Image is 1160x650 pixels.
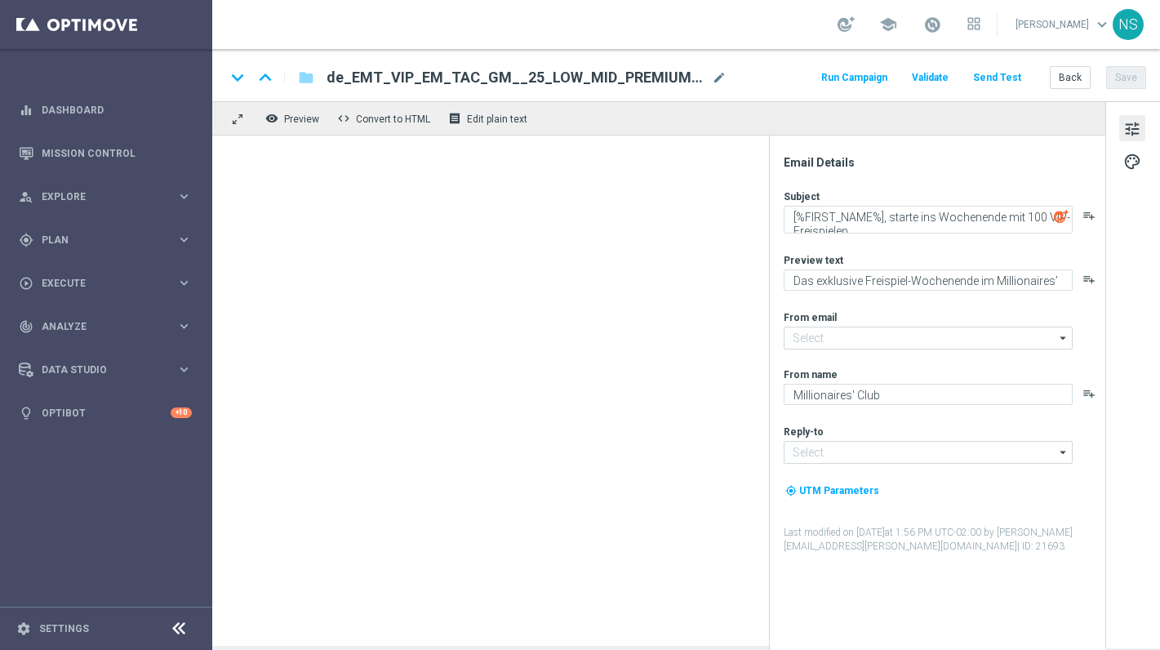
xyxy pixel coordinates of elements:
span: UTM Parameters [799,485,879,496]
button: lightbulb Optibot +10 [18,407,193,420]
button: receipt Edit plain text [444,108,535,129]
span: Convert to HTML [356,114,430,125]
span: palette [1123,151,1141,172]
i: lightbulb [19,406,33,421]
a: Mission Control [42,131,192,175]
input: Select [784,327,1073,349]
span: mode_edit [712,70,727,85]
label: From name [784,368,838,381]
i: remove_red_eye [265,112,278,125]
button: code Convert to HTML [333,108,438,129]
i: receipt [448,112,461,125]
i: person_search [19,189,33,204]
i: keyboard_arrow_right [176,275,192,291]
div: Plan [19,233,176,247]
i: equalizer [19,103,33,118]
div: Dashboard [19,88,192,131]
img: optiGenie.svg [1054,209,1069,224]
div: Mission Control [19,131,192,175]
i: keyboard_arrow_down [225,65,250,90]
span: Validate [912,72,949,83]
span: Analyze [42,322,176,332]
input: Select [784,441,1073,464]
i: keyboard_arrow_right [176,318,192,334]
i: keyboard_arrow_right [176,189,192,204]
span: Explore [42,192,176,202]
div: NS [1113,9,1144,40]
i: settings [16,621,31,636]
span: school [879,16,897,33]
a: Settings [39,624,89,634]
label: From email [784,311,837,324]
i: gps_fixed [19,233,33,247]
span: Preview [284,114,319,125]
div: Email Details [784,155,1104,170]
button: my_location UTM Parameters [784,482,881,500]
div: Execute [19,276,176,291]
div: Explore [19,189,176,204]
i: track_changes [19,319,33,334]
a: Optibot [42,391,171,434]
div: Analyze [19,319,176,334]
button: play_circle_outline Execute keyboard_arrow_right [18,277,193,290]
button: track_changes Analyze keyboard_arrow_right [18,320,193,333]
span: Plan [42,235,176,245]
button: Validate [909,67,951,89]
span: de_EMT_VIP_EM_TAC_GM__25_LOW_MID_PREMIUM_SPIN_WIN_WEEKEND_250627 [327,68,705,87]
label: Subject [784,190,820,203]
span: tune [1123,118,1141,140]
span: Execute [42,278,176,288]
button: playlist_add [1082,387,1096,400]
button: person_search Explore keyboard_arrow_right [18,190,193,203]
div: +10 [171,407,192,418]
button: Back [1050,66,1091,89]
i: folder [298,68,314,87]
span: code [337,112,350,125]
span: keyboard_arrow_down [1093,16,1111,33]
span: | ID: 21693 [1017,541,1064,552]
button: Send Test [971,67,1024,89]
label: Last modified on [DATE] at 1:56 PM UTC-02:00 by [PERSON_NAME][EMAIL_ADDRESS][PERSON_NAME][DOMAIN_... [784,526,1104,554]
button: equalizer Dashboard [18,104,193,117]
button: palette [1119,148,1145,174]
button: Save [1106,66,1146,89]
button: Mission Control [18,147,193,160]
button: tune [1119,115,1145,141]
div: Data Studio [19,363,176,377]
span: Data Studio [42,365,176,375]
button: remove_red_eye Preview [261,108,327,129]
a: Dashboard [42,88,192,131]
button: playlist_add [1082,273,1096,286]
button: Run Campaign [819,67,890,89]
i: arrow_drop_down [1056,442,1072,463]
i: keyboard_arrow_right [176,232,192,247]
i: keyboard_arrow_right [176,362,192,377]
label: Reply-to [784,425,824,439]
i: my_location [785,485,797,496]
span: Edit plain text [467,114,527,125]
button: playlist_add [1082,209,1096,222]
button: Data Studio keyboard_arrow_right [18,363,193,376]
a: [PERSON_NAME]keyboard_arrow_down [1014,12,1113,37]
i: arrow_drop_down [1056,327,1072,349]
i: play_circle_outline [19,276,33,291]
i: keyboard_arrow_up [253,65,278,90]
button: gps_fixed Plan keyboard_arrow_right [18,234,193,247]
label: Preview text [784,254,843,267]
button: folder [296,65,316,91]
div: Optibot [19,391,192,434]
